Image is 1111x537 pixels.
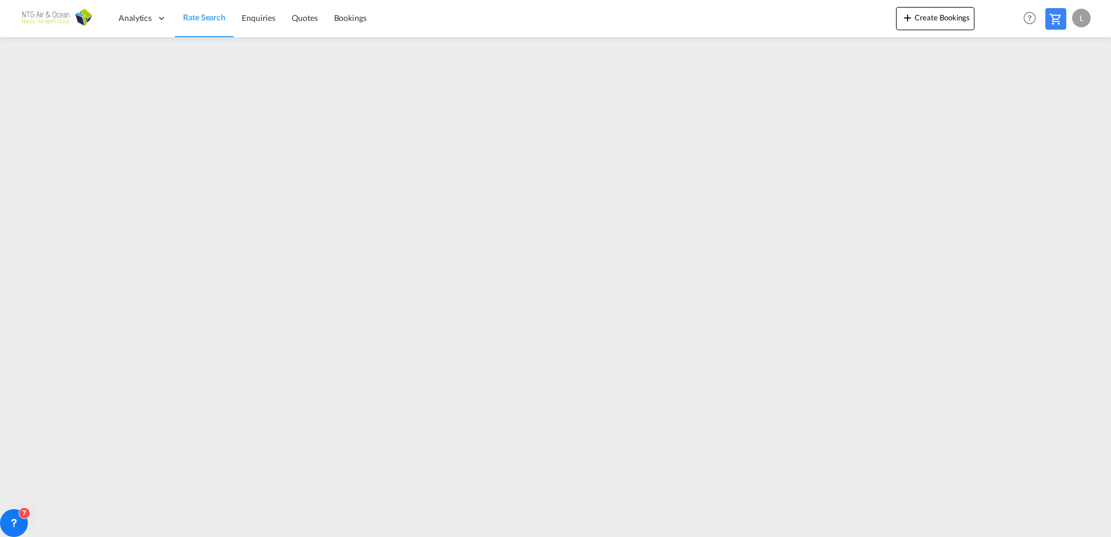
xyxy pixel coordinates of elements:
[1020,8,1040,28] span: Help
[1020,8,1045,29] div: Help
[896,7,974,30] button: icon-plus 400-fgCreate Bookings
[183,12,225,22] span: Rate Search
[17,5,96,31] img: f68f41f0b01211ec9b55c55bc854f1e3.png
[334,13,367,23] span: Bookings
[292,13,317,23] span: Quotes
[119,12,152,24] span: Analytics
[1072,9,1091,27] div: L
[242,13,275,23] span: Enquiries
[901,10,915,24] md-icon: icon-plus 400-fg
